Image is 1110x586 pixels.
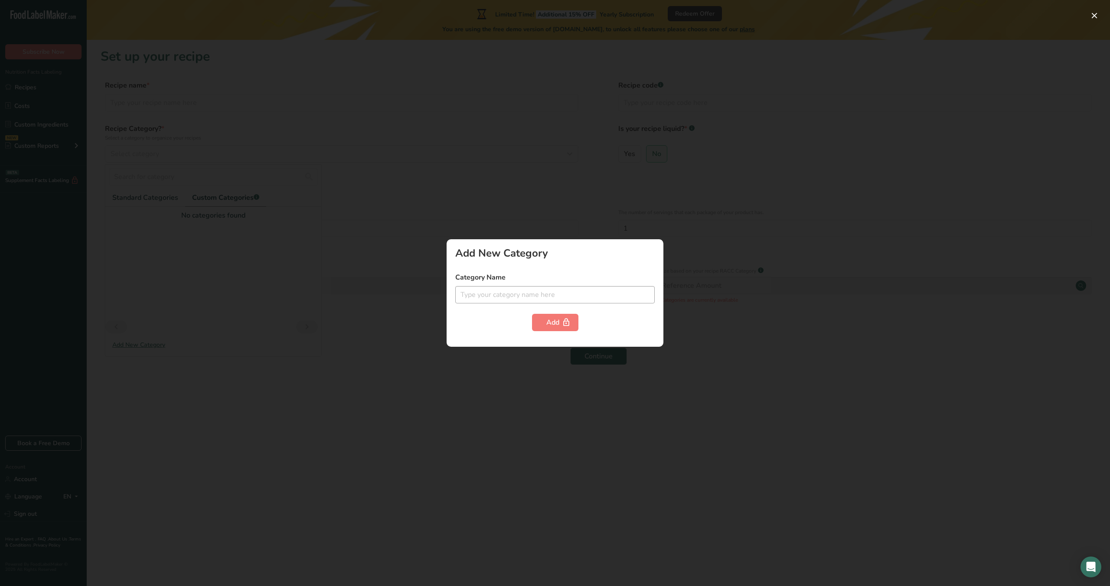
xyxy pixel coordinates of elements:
div: Add New Category [455,248,655,258]
label: Category Name [455,272,655,283]
button: Add [532,314,578,331]
input: Type your category name here [455,286,655,303]
div: Add [546,317,564,328]
div: Open Intercom Messenger [1081,557,1101,577]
